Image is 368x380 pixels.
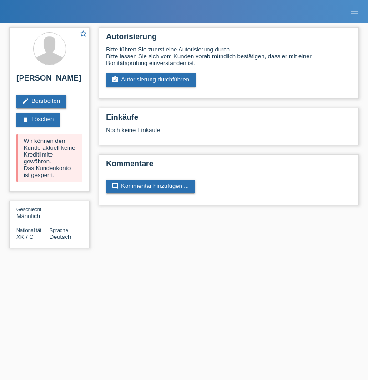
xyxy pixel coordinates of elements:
span: Geschlecht [16,207,41,212]
span: Kosovo / C / 27.10.1995 [16,233,34,240]
i: menu [350,7,359,16]
h2: Autorisierung [106,32,352,46]
h2: [PERSON_NAME] [16,74,82,87]
i: delete [22,116,29,123]
span: Deutsch [50,233,71,240]
a: deleteLöschen [16,113,60,127]
a: assignment_turned_inAutorisierung durchführen [106,73,196,87]
div: Noch keine Einkäufe [106,127,352,140]
i: edit [22,97,29,105]
a: editBearbeiten [16,95,66,108]
span: Nationalität [16,228,41,233]
div: Männlich [16,206,50,219]
i: assignment_turned_in [111,76,119,83]
div: Wir können dem Kunde aktuell keine Kreditlimite gewähren. Das Kundenkonto ist gesperrt. [16,134,82,182]
a: commentKommentar hinzufügen ... [106,180,195,193]
i: comment [111,182,119,190]
a: menu [345,9,363,14]
a: star_border [79,30,87,39]
span: Sprache [50,228,68,233]
h2: Einkäufe [106,113,352,127]
h2: Kommentare [106,159,352,173]
i: star_border [79,30,87,38]
div: Bitte führen Sie zuerst eine Autorisierung durch. Bitte lassen Sie sich vom Kunden vorab mündlich... [106,46,352,66]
